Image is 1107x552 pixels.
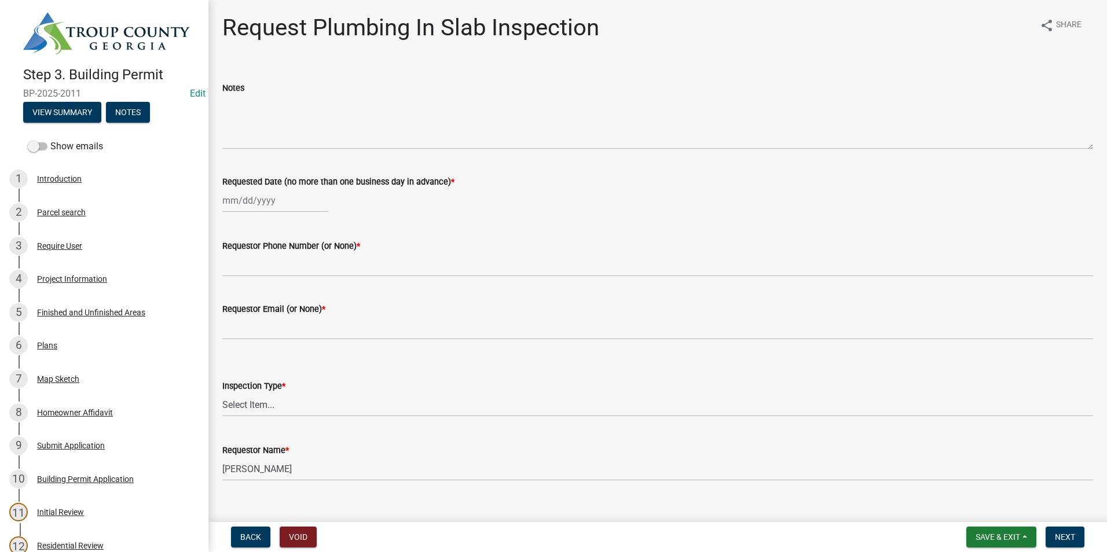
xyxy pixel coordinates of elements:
div: 4 [9,270,28,288]
div: 3 [9,237,28,255]
div: Project Information [37,275,107,283]
div: Require User [37,242,82,250]
span: Share [1056,19,1082,32]
i: share [1040,19,1054,32]
h1: Request Plumbing In Slab Inspection [222,14,599,42]
label: Show emails [28,139,103,153]
a: Edit [190,88,206,99]
button: Void [280,527,317,547]
div: Introduction [37,175,82,183]
wm-modal-confirm: Notes [106,108,150,117]
div: Submit Application [37,441,105,450]
div: 11 [9,503,28,521]
button: Notes [106,102,150,123]
span: BP-2025-2011 [23,88,185,99]
div: Initial Review [37,508,84,516]
div: 8 [9,403,28,422]
label: Inspection Type [222,382,285,391]
label: Requestor Email (or None) [222,306,325,314]
div: 1 [9,170,28,188]
div: Map Sketch [37,375,79,383]
div: Parcel search [37,208,86,216]
h4: Step 3. Building Permit [23,67,199,83]
wm-modal-confirm: Summary [23,108,101,117]
img: Troup County, Georgia [23,12,190,54]
div: Building Permit Application [37,475,134,483]
div: Residential Review [37,542,104,550]
span: Back [240,532,261,542]
wm-modal-confirm: Edit Application Number [190,88,206,99]
div: 7 [9,370,28,388]
input: mm/dd/yyyy [222,189,328,212]
span: Next [1055,532,1075,542]
button: View Summary [23,102,101,123]
div: 9 [9,436,28,455]
button: Save & Exit [966,527,1036,547]
label: Requestor Name [222,447,289,455]
div: 6 [9,336,28,355]
div: 2 [9,203,28,222]
div: 10 [9,470,28,488]
div: Plans [37,341,57,349]
button: Next [1046,527,1084,547]
button: Back [231,527,270,547]
label: Requestor Phone Number (or None) [222,242,360,251]
div: Finished and Unfinished Areas [37,308,145,317]
label: Requested Date (no more than one business day in advance) [222,178,454,186]
label: Notes [222,84,244,93]
button: shareShare [1031,14,1091,36]
div: Homeowner Affidavit [37,409,113,417]
span: Save & Exit [976,532,1020,542]
div: 5 [9,303,28,322]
